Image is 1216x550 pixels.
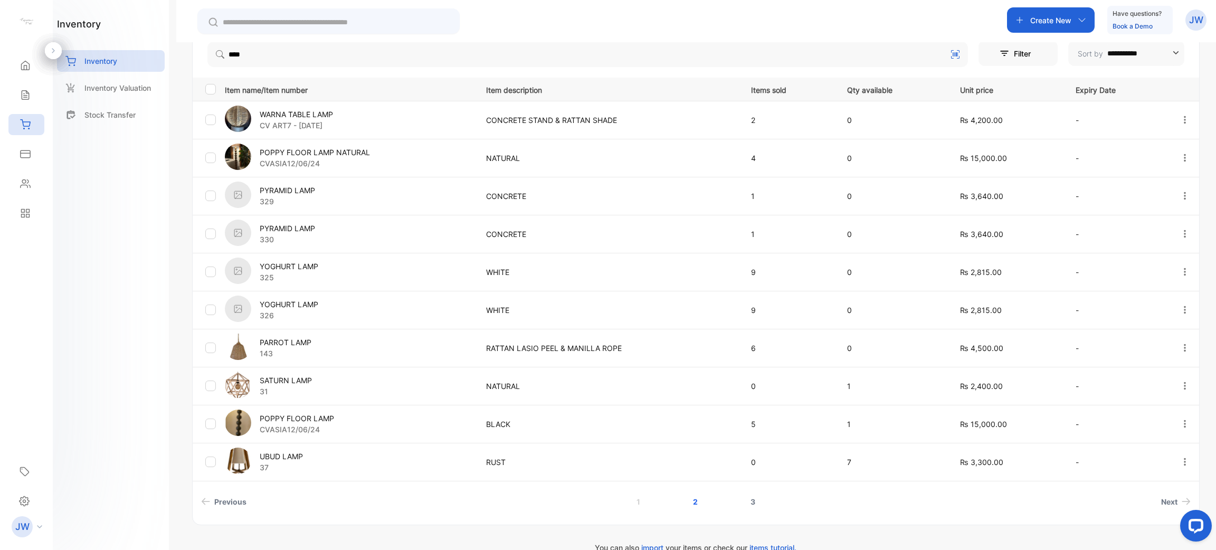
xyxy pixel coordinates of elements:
[751,343,825,354] p: 6
[751,153,825,164] p: 4
[486,153,729,164] p: NATURAL
[225,448,251,474] img: item
[197,492,251,511] a: Previous page
[260,299,318,310] p: YOGHURT LAMP
[18,14,34,30] img: logo
[847,191,938,202] p: 0
[1157,492,1195,511] a: Next page
[1076,153,1158,164] p: -
[751,381,825,392] p: 0
[1030,15,1071,26] p: Create New
[486,457,729,468] p: RUST
[960,82,1054,96] p: Unit price
[260,196,315,207] p: 329
[486,381,729,392] p: NATURAL
[57,17,101,31] h1: inventory
[847,115,938,126] p: 0
[738,492,768,511] a: Page 3
[847,343,938,354] p: 0
[847,82,938,96] p: Qty available
[1172,506,1216,550] iframe: LiveChat chat widget
[960,230,1003,239] span: ₨ 3,640.00
[260,272,318,283] p: 325
[486,82,729,96] p: Item description
[751,229,825,240] p: 1
[1076,457,1158,468] p: -
[751,457,825,468] p: 0
[751,267,825,278] p: 9
[225,372,251,398] img: item
[57,77,165,99] a: Inventory Valuation
[960,268,1002,277] span: ₨ 2,815.00
[1161,496,1177,507] span: Next
[1068,41,1184,66] button: Sort by
[260,375,312,386] p: SATURN LAMP
[960,306,1002,315] span: ₨ 2,815.00
[486,115,729,126] p: CONCRETE STAND & RATTAN SHADE
[57,50,165,72] a: Inventory
[260,158,370,169] p: CVASIA12/06/24
[847,381,938,392] p: 1
[84,82,151,93] p: Inventory Valuation
[1189,13,1203,27] p: JW
[225,106,251,132] img: item
[680,492,710,511] a: Page 2 is your current page
[751,82,825,96] p: Items sold
[57,104,165,126] a: Stock Transfer
[847,267,938,278] p: 0
[486,343,729,354] p: RATTAN LASIO PEEL & MANILLA ROPE
[847,305,938,316] p: 0
[486,305,729,316] p: WHITE
[260,462,303,473] p: 37
[260,424,334,435] p: CVASIA12/06/24
[260,185,315,196] p: PYRAMID LAMP
[260,147,370,158] p: POPPY FLOOR LAMP NATURAL
[225,220,251,246] img: item
[1078,48,1103,59] p: Sort by
[1076,229,1158,240] p: -
[486,191,729,202] p: CONCRETE
[260,223,315,234] p: PYRAMID LAMP
[260,451,303,462] p: UBUD LAMP
[214,496,246,507] span: Previous
[847,153,938,164] p: 0
[1007,7,1095,33] button: Create New
[225,182,251,208] img: item
[225,410,251,436] img: item
[1076,191,1158,202] p: -
[193,492,1199,511] ul: Pagination
[486,229,729,240] p: CONCRETE
[486,419,729,430] p: BLACK
[260,348,311,359] p: 143
[960,116,1003,125] span: ₨ 4,200.00
[1113,8,1162,19] p: Have questions?
[960,192,1003,201] span: ₨ 3,640.00
[1076,305,1158,316] p: -
[751,191,825,202] p: 1
[1076,115,1158,126] p: -
[260,109,333,120] p: WARNA TABLE LAMP
[751,115,825,126] p: 2
[960,154,1007,163] span: ₨ 15,000.00
[1113,22,1153,30] a: Book a Demo
[225,144,251,170] img: item
[624,492,653,511] a: Page 1
[84,55,117,67] p: Inventory
[15,520,30,534] p: JW
[960,382,1003,391] span: ₨ 2,400.00
[225,82,473,96] p: Item name/Item number
[1076,267,1158,278] p: -
[751,305,825,316] p: 9
[486,267,729,278] p: WHITE
[260,234,315,245] p: 330
[84,109,136,120] p: Stock Transfer
[1076,343,1158,354] p: -
[960,344,1003,353] span: ₨ 4,500.00
[960,420,1007,429] span: ₨ 15,000.00
[1076,381,1158,392] p: -
[847,229,938,240] p: 0
[260,310,318,321] p: 326
[225,334,251,360] img: item
[225,258,251,284] img: item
